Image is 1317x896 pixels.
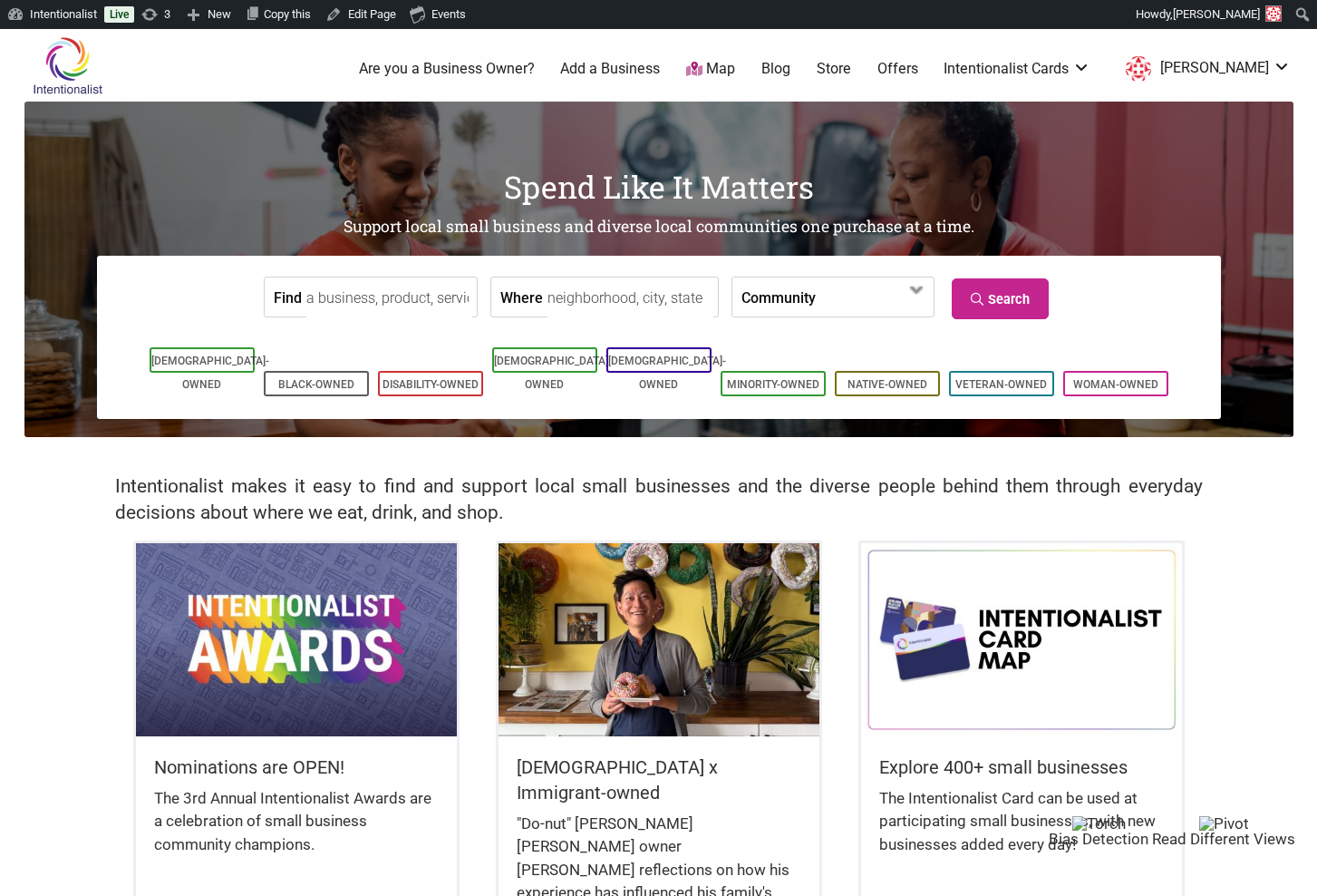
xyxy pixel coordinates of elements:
li: Sarah-Studer [1117,53,1291,85]
img: Intentionalist Card Map [861,543,1182,735]
h1: Spend Like It Matters [24,165,1293,209]
h5: [DEMOGRAPHIC_DATA] x Immigrant-owned [517,755,801,805]
a: Disability-Owned [383,378,479,391]
label: Find [274,278,302,317]
span: Bias Detection [1049,830,1148,848]
img: Intentionalist Awards [136,543,457,735]
a: Minority-Owned [727,378,819,391]
a: Are you a Business Owner? [359,59,535,79]
a: Blog [761,59,790,79]
div: The 3rd Annual Intentionalist Awards are a celebration of small business community champions. [154,787,439,875]
a: Veteran-Owned [955,378,1047,391]
h5: Nominations are OPEN! [154,755,439,780]
img: King Donuts - Hong Chhuor [499,543,819,735]
a: Intentionalist Cards [944,59,1090,79]
a: Add a Business [560,59,660,79]
a: [PERSON_NAME] [1117,53,1291,85]
a: Woman-Owned [1073,378,1158,391]
a: Black-Owned [278,378,354,391]
a: Offers [877,59,918,79]
a: Search [952,278,1049,319]
a: [DEMOGRAPHIC_DATA]-Owned [151,355,269,391]
label: Community [741,278,816,317]
input: neighborhood, city, state [547,278,713,318]
h5: Explore 400+ small businesses [879,755,1164,780]
h2: Support local small business and diverse local communities one purchase at a time. [24,216,1293,239]
a: Native-Owned [847,378,927,391]
img: Torch [1072,816,1126,832]
a: Store [817,59,851,79]
div: The Intentionalist Card can be used at participating small businesses, with new businesses added ... [879,787,1164,875]
a: Map [686,59,735,80]
button: Torch Bias Detection [1049,815,1148,847]
a: [DEMOGRAPHIC_DATA]-Owned [494,355,612,391]
input: a business, product, service [306,278,472,318]
h2: Intentionalist makes it easy to find and support local small businesses and the diverse people be... [115,473,1203,526]
a: [DEMOGRAPHIC_DATA]-Owned [608,355,726,391]
a: Live [104,6,134,23]
button: Pivot Read Different Views [1152,815,1295,847]
span: [PERSON_NAME] [1173,7,1260,21]
span: Read Different Views [1152,830,1295,848]
img: Intentionalist [24,36,111,95]
img: Pivot [1199,816,1249,832]
label: Where [500,278,543,317]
